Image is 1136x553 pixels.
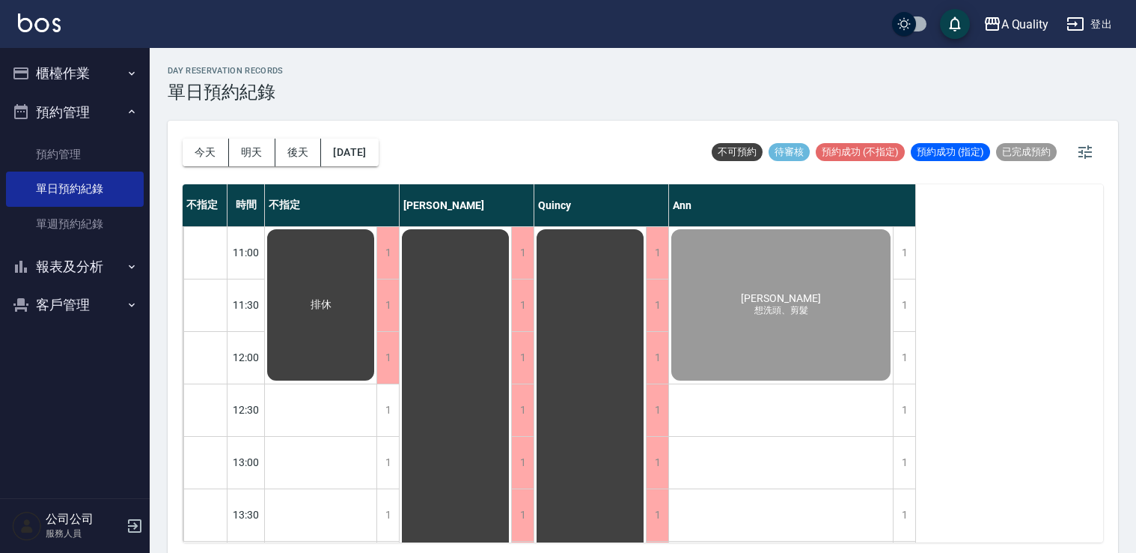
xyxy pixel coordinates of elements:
[816,145,905,159] span: 預約成功 (不指定)
[511,489,534,541] div: 1
[376,279,399,331] div: 1
[227,384,265,436] div: 12:30
[6,93,144,132] button: 預約管理
[769,145,810,159] span: 待審核
[6,285,144,324] button: 客戶管理
[227,184,265,226] div: 時間
[376,332,399,384] div: 1
[977,9,1055,40] button: A Quality
[168,82,284,103] h3: 單日預約紀錄
[940,9,970,39] button: save
[275,139,322,166] button: 後天
[183,139,229,166] button: 今天
[511,332,534,384] div: 1
[996,145,1057,159] span: 已完成預約
[308,298,335,312] span: 排休
[511,227,534,279] div: 1
[511,279,534,331] div: 1
[893,489,915,541] div: 1
[893,437,915,489] div: 1
[227,489,265,541] div: 13:30
[6,247,144,286] button: 報表及分析
[511,437,534,489] div: 1
[1001,15,1049,34] div: A Quality
[893,227,915,279] div: 1
[227,331,265,384] div: 12:00
[12,511,42,541] img: Person
[646,489,668,541] div: 1
[376,227,399,279] div: 1
[646,384,668,436] div: 1
[511,384,534,436] div: 1
[6,54,144,93] button: 櫃檯作業
[265,184,400,226] div: 不指定
[227,436,265,489] div: 13:00
[227,226,265,279] div: 11:00
[646,437,668,489] div: 1
[646,332,668,384] div: 1
[321,139,378,166] button: [DATE]
[1060,10,1118,38] button: 登出
[738,292,824,304] span: [PERSON_NAME]
[400,184,534,226] div: [PERSON_NAME]
[183,184,227,226] div: 不指定
[911,145,990,159] span: 預約成功 (指定)
[669,184,916,226] div: Ann
[893,332,915,384] div: 1
[376,384,399,436] div: 1
[168,66,284,76] h2: day Reservation records
[376,437,399,489] div: 1
[6,137,144,172] a: 預約管理
[751,304,811,317] span: 想洗頭、剪髮
[534,184,669,226] div: Quincy
[18,13,61,32] img: Logo
[893,279,915,331] div: 1
[46,512,122,527] h5: 公司公司
[893,384,915,436] div: 1
[229,139,275,166] button: 明天
[646,227,668,279] div: 1
[6,207,144,241] a: 單週預約紀錄
[646,279,668,331] div: 1
[6,172,144,206] a: 單日預約紀錄
[376,489,399,541] div: 1
[227,279,265,331] div: 11:30
[46,527,122,540] p: 服務人員
[712,145,763,159] span: 不可預約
